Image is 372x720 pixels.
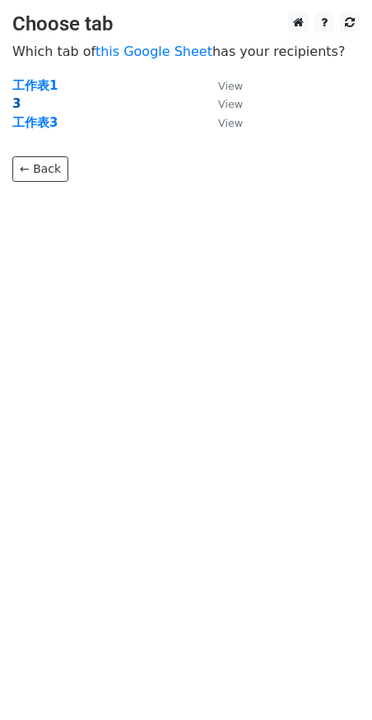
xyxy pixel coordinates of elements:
div: 聊天小组件 [290,641,372,720]
a: View [202,78,243,93]
a: View [202,115,243,130]
a: this Google Sheet [95,44,212,59]
a: 工作表3 [12,115,58,130]
a: View [202,96,243,111]
a: 工作表1 [12,78,58,93]
a: 3 [12,96,21,111]
iframe: Chat Widget [290,641,372,720]
a: ← Back [12,156,68,182]
p: Which tab of has your recipients? [12,43,360,60]
small: View [218,98,243,110]
h3: Choose tab [12,12,360,36]
small: View [218,117,243,129]
small: View [218,80,243,92]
